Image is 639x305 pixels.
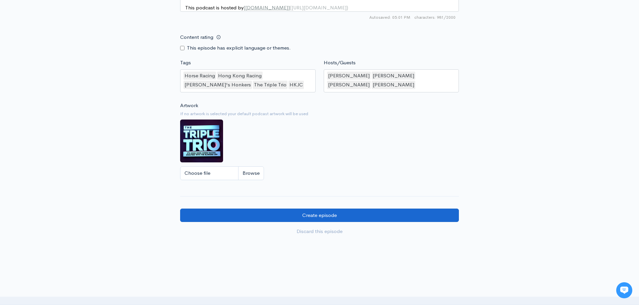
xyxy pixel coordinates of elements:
[185,4,348,11] span: This podcast is hosted by
[180,102,198,109] label: Artwork
[324,59,356,67] label: Hosts/Guests
[180,59,191,67] label: Tags
[244,4,245,11] span: [
[288,4,290,11] span: ]
[327,72,371,80] div: [PERSON_NAME]
[187,44,291,52] label: This episode has explicit language or themes.
[14,89,125,102] input: Search articles
[291,4,347,11] span: [URL][DOMAIN_NAME]
[180,30,213,44] label: Content rating
[180,110,459,117] small: If no artwork is selected your default podcast artwork will be used
[5,51,129,65] button: New conversation
[180,209,459,222] input: Create episode
[347,4,348,11] span: )
[245,4,288,11] span: [DOMAIN_NAME]
[217,72,263,80] div: Hong Kong Racing
[369,14,410,20] span: Autosaved: 05:01 PM
[372,81,415,89] div: [PERSON_NAME]
[183,72,216,80] div: Horse Racing
[414,14,456,20] span: 981/2000
[253,81,287,89] div: The Triple Trio
[180,225,459,238] a: Discard this episode
[288,81,304,89] div: HKJC
[327,81,371,89] div: [PERSON_NAME]
[4,78,130,86] p: Find an answer quickly
[616,282,632,298] iframe: gist-messenger-bubble-iframe
[372,72,415,80] div: [PERSON_NAME]
[183,81,252,89] div: [PERSON_NAME]'s Honkers
[43,56,81,61] span: New conversation
[290,4,291,11] span: (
